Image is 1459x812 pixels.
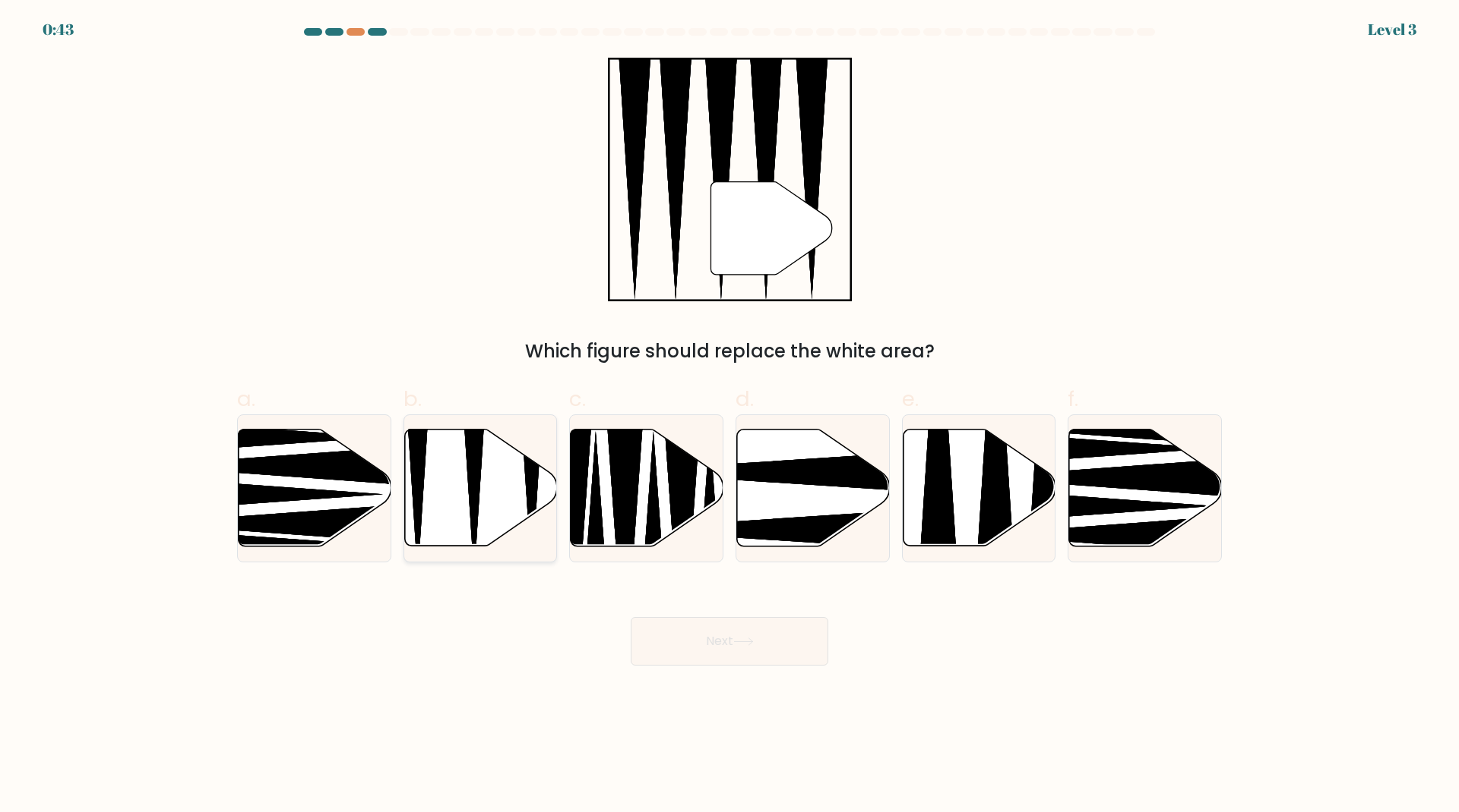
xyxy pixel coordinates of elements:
[404,384,422,414] span: b.
[631,617,828,666] button: Next
[902,384,919,414] span: e.
[246,338,1213,365] div: Which figure should replace the white area?
[736,384,754,414] span: d.
[1068,384,1078,414] span: f.
[711,182,831,275] g: "
[43,18,74,41] div: 0:43
[237,384,255,414] span: a.
[1368,18,1416,41] div: Level 3
[569,384,586,414] span: c.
